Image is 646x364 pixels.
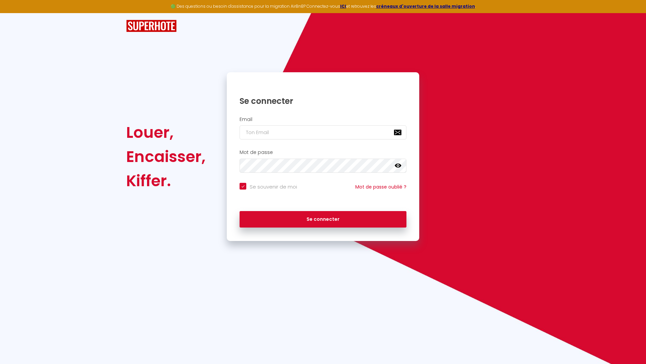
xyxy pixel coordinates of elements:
a: ICI [340,3,346,9]
input: Ton Email [240,125,406,139]
h1: Se connecter [240,96,406,106]
a: Mot de passe oublié ? [355,184,406,190]
img: SuperHote logo [126,20,177,32]
div: Kiffer. [126,169,206,193]
button: Se connecter [240,211,406,228]
h2: Email [240,117,406,122]
div: Louer, [126,120,206,145]
div: Encaisser, [126,145,206,169]
h2: Mot de passe [240,150,406,155]
a: créneaux d'ouverture de la salle migration [376,3,475,9]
